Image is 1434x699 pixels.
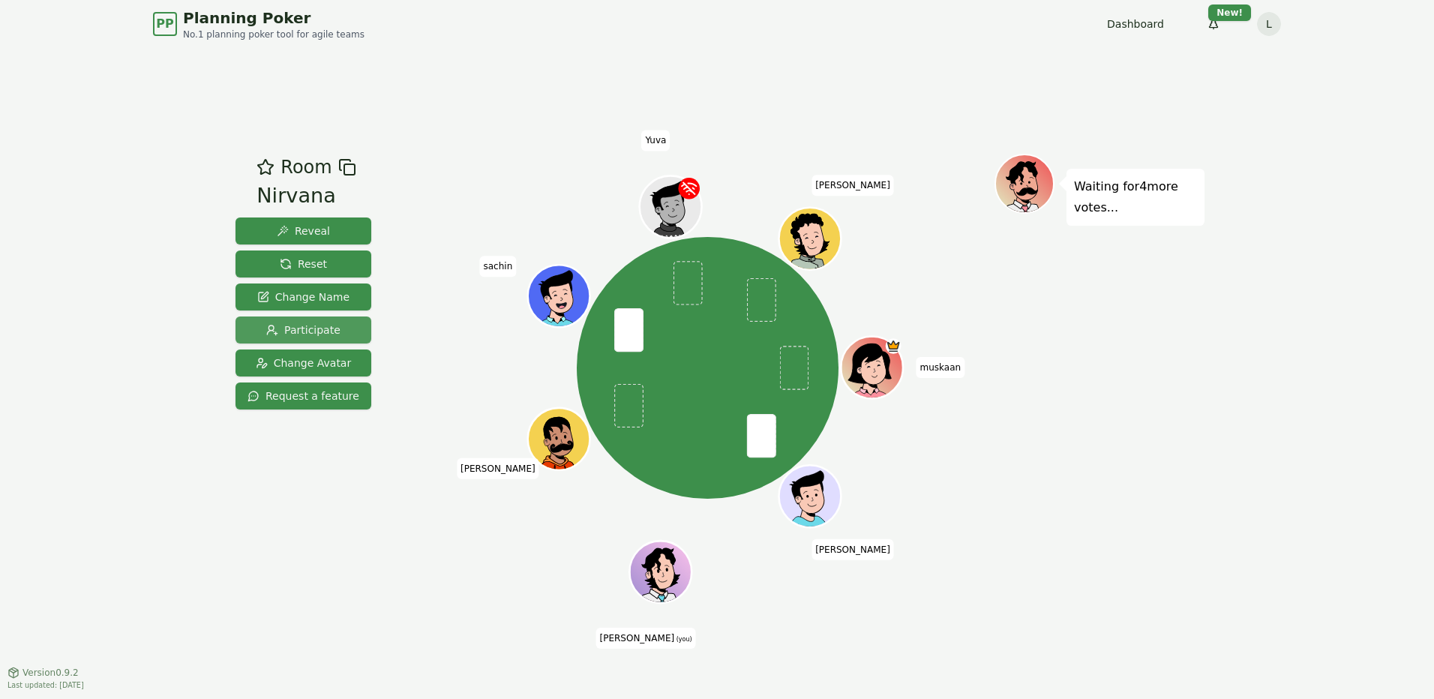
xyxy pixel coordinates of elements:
span: Planning Poker [183,7,364,28]
span: Request a feature [247,388,359,403]
span: Room [280,154,331,181]
button: Reset [235,250,371,277]
span: Click to change your name [479,256,516,277]
button: Click to change your avatar [631,543,690,601]
span: Click to change your name [811,539,894,560]
button: Reveal [235,217,371,244]
span: Participate [266,322,340,337]
span: Click to change your name [916,357,965,378]
span: Click to change your name [641,130,670,151]
span: No.1 planning poker tool for agile teams [183,28,364,40]
div: Nirvana [256,181,355,211]
span: Click to change your name [595,628,695,649]
button: L [1257,12,1281,36]
button: Change Name [235,283,371,310]
a: PPPlanning PokerNo.1 planning poker tool for agile teams [153,7,364,40]
span: Reset [280,256,327,271]
button: Request a feature [235,382,371,409]
button: New! [1200,10,1227,37]
span: Change Name [257,289,349,304]
span: Change Avatar [256,355,352,370]
p: Waiting for 4 more votes... [1074,176,1197,218]
button: Participate [235,316,371,343]
div: New! [1208,4,1251,21]
span: Reveal [277,223,330,238]
span: Version 0.9.2 [22,667,79,679]
a: Dashboard [1107,16,1164,31]
span: Last updated: [DATE] [7,681,84,689]
span: Click to change your name [457,458,539,479]
span: PP [156,15,173,33]
span: muskaan is the host [886,338,901,354]
button: Change Avatar [235,349,371,376]
span: Click to change your name [811,175,894,196]
button: Version0.9.2 [7,667,79,679]
button: Add as favourite [256,154,274,181]
span: (you) [674,636,692,643]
